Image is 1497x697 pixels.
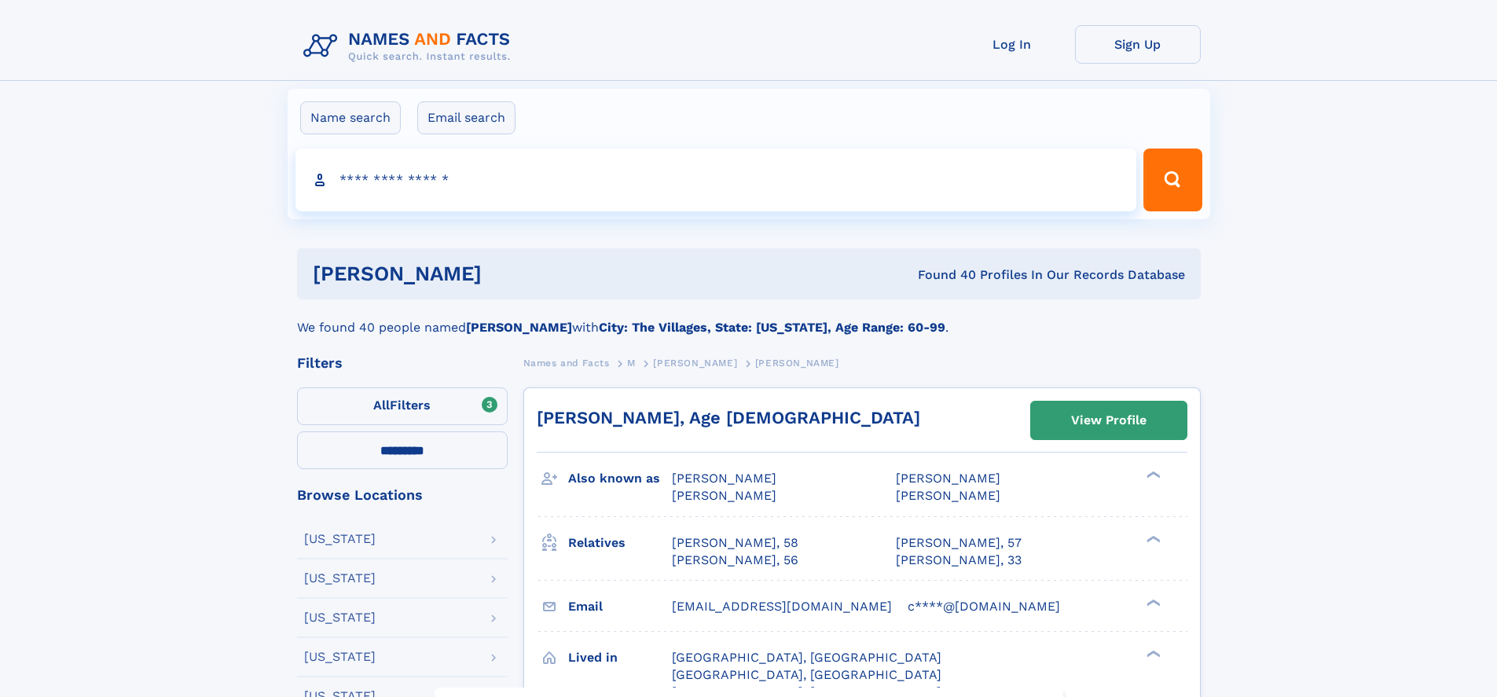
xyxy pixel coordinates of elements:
[297,387,508,425] label: Filters
[297,299,1201,337] div: We found 40 people named with .
[1143,534,1161,544] div: ❯
[627,358,636,369] span: M
[672,552,798,569] a: [PERSON_NAME], 56
[304,533,376,545] div: [US_STATE]
[304,572,376,585] div: [US_STATE]
[672,667,941,682] span: [GEOGRAPHIC_DATA], [GEOGRAPHIC_DATA]
[297,25,523,68] img: Logo Names and Facts
[1143,149,1202,211] button: Search Button
[755,358,839,369] span: [PERSON_NAME]
[568,644,672,671] h3: Lived in
[627,353,636,372] a: M
[1143,648,1161,658] div: ❯
[896,471,1000,486] span: [PERSON_NAME]
[672,534,798,552] a: [PERSON_NAME], 58
[1143,597,1161,607] div: ❯
[568,530,672,556] h3: Relatives
[896,488,1000,503] span: [PERSON_NAME]
[297,356,508,370] div: Filters
[672,488,776,503] span: [PERSON_NAME]
[313,264,700,284] h1: [PERSON_NAME]
[523,353,610,372] a: Names and Facts
[1143,470,1161,480] div: ❯
[568,465,672,492] h3: Also known as
[672,599,892,614] span: [EMAIL_ADDRESS][DOMAIN_NAME]
[466,320,572,335] b: [PERSON_NAME]
[672,650,941,665] span: [GEOGRAPHIC_DATA], [GEOGRAPHIC_DATA]
[295,149,1137,211] input: search input
[653,353,737,372] a: [PERSON_NAME]
[1031,402,1187,439] a: View Profile
[653,358,737,369] span: [PERSON_NAME]
[300,101,401,134] label: Name search
[896,552,1022,569] a: [PERSON_NAME], 33
[896,534,1022,552] a: [PERSON_NAME], 57
[297,488,508,502] div: Browse Locations
[599,320,945,335] b: City: The Villages, State: [US_STATE], Age Range: 60-99
[1071,402,1147,438] div: View Profile
[417,101,516,134] label: Email search
[537,408,920,427] a: [PERSON_NAME], Age [DEMOGRAPHIC_DATA]
[699,266,1185,284] div: Found 40 Profiles In Our Records Database
[373,398,390,413] span: All
[304,651,376,663] div: [US_STATE]
[1075,25,1201,64] a: Sign Up
[672,471,776,486] span: [PERSON_NAME]
[568,593,672,620] h3: Email
[304,611,376,624] div: [US_STATE]
[949,25,1075,64] a: Log In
